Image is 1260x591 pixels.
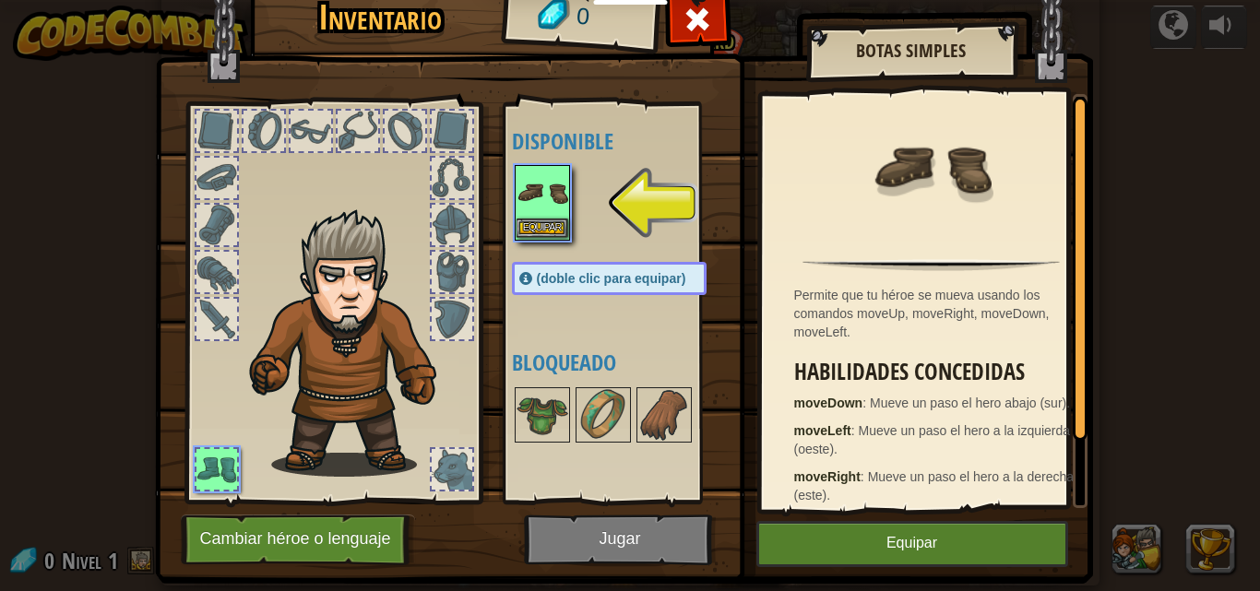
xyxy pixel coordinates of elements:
font: Botas simples [856,38,966,63]
img: hr.png [802,259,1059,271]
font: Mueve un paso el hero abajo (sur). [870,396,1070,410]
font: Habilidades concedidas [794,356,1025,387]
font: Equipar [523,222,562,233]
font: moveLeft [794,423,851,438]
img: portrait.png [517,167,568,219]
font: Equipar [886,536,937,551]
font: moveRight [794,469,861,484]
font: : [851,423,855,438]
img: portrait.png [577,389,629,441]
font: Permite que tu héroe se mueva usando los comandos moveUp, moveRight, moveDown, moveLeft. [794,288,1050,339]
img: portrait.png [872,108,992,228]
img: portrait.png [517,389,568,441]
font: 0 [575,3,589,30]
font: Bloqueado [512,348,616,377]
font: moveDown [794,396,863,410]
button: Cambiar héroe o lenguaje [181,514,415,565]
font: Cambiar héroe o lenguaje [199,530,390,549]
font: (doble clic para equipar) [537,271,686,286]
button: Equipar [756,521,1068,567]
font: Mueve un paso el hero a la izquierda (oeste). [794,423,1071,456]
img: hair_m2.png [241,208,467,477]
font: : [861,469,864,484]
button: Equipar [517,219,568,238]
font: : [862,396,866,410]
img: portrait.png [638,389,690,441]
font: Mueve un paso el hero a la derecha (este). [794,469,1075,502]
font: Disponible [512,126,613,156]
